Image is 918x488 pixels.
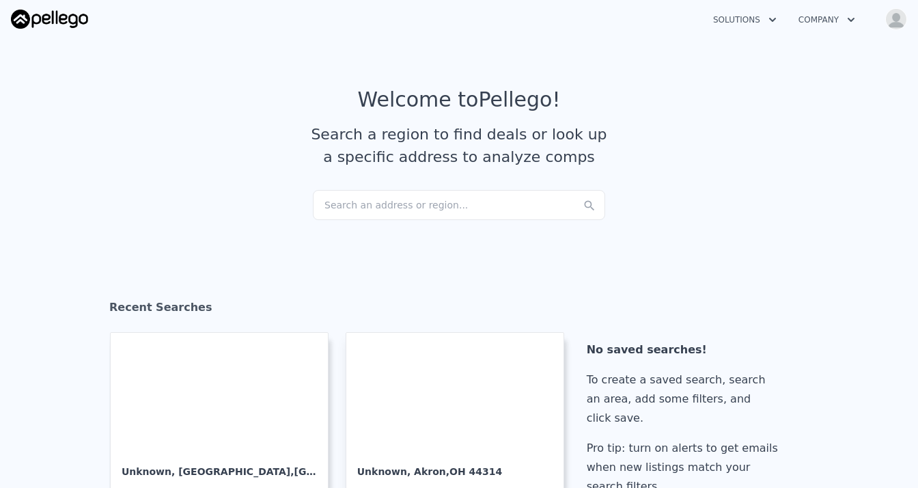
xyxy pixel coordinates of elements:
span: , OH 44314 [446,466,503,477]
div: Welcome to Pellego ! [358,87,561,112]
div: To create a saved search, search an area, add some filters, and click save. [587,370,783,428]
img: avatar [885,8,907,30]
div: No saved searches! [587,340,783,360]
div: Unknown , [GEOGRAPHIC_DATA] [122,454,317,478]
div: Search an address or region... [313,190,605,220]
div: Search a region to find deals or look up a specific address to analyze comps [306,123,612,168]
button: Company [788,8,866,32]
span: , [GEOGRAPHIC_DATA] 77035 [290,466,443,477]
img: Pellego [11,10,88,29]
div: Recent Searches [109,288,809,332]
div: Unknown , Akron [357,454,553,478]
button: Solutions [702,8,788,32]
